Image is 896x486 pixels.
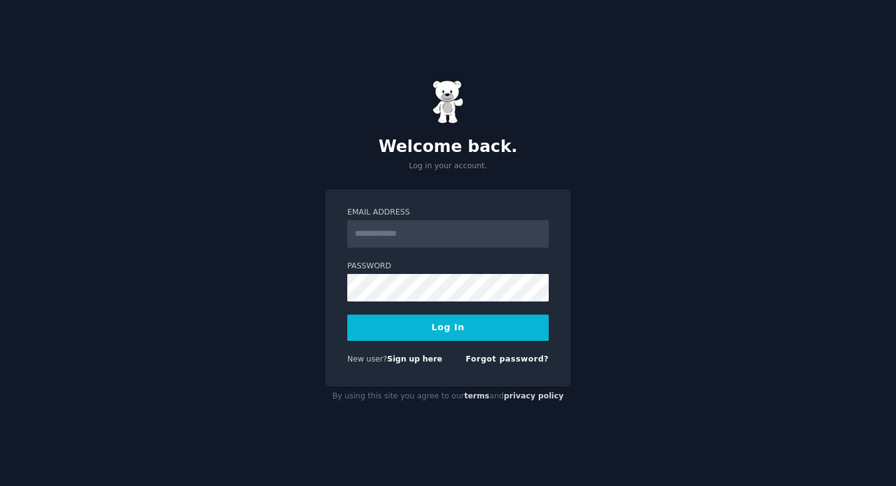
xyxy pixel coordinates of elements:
[347,355,387,363] span: New user?
[325,387,571,407] div: By using this site you agree to our and
[347,261,549,272] label: Password
[466,355,549,363] a: Forgot password?
[387,355,442,363] a: Sign up here
[347,207,549,218] label: Email Address
[504,392,564,400] a: privacy policy
[325,137,571,157] h2: Welcome back.
[325,161,571,172] p: Log in your account.
[464,392,489,400] a: terms
[347,315,549,341] button: Log In
[432,80,464,124] img: Gummy Bear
